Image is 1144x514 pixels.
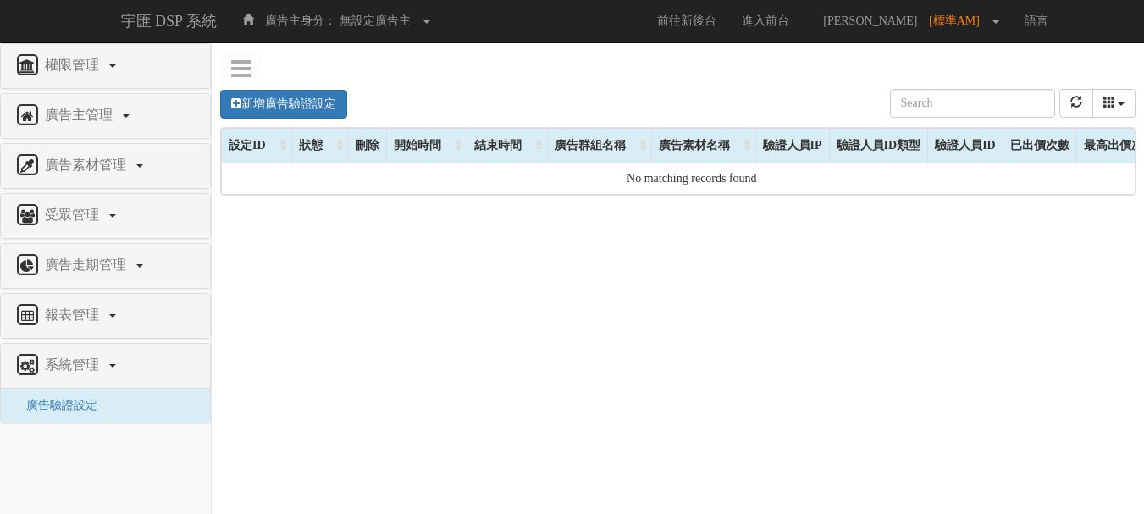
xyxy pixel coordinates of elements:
div: 驗證人員ID類型 [830,129,928,163]
span: 廣告素材管理 [41,158,135,172]
a: 報表管理 [14,302,197,329]
input: Search [890,89,1055,118]
a: 權限管理 [14,53,197,80]
a: 系統管理 [14,352,197,379]
span: 報表管理 [41,307,108,322]
button: columns [1092,89,1136,118]
a: 廣告主管理 [14,102,197,130]
a: 廣告驗證設定 [14,399,97,412]
div: 開始時間 [387,129,467,163]
div: 廣告素材名稱 [652,129,755,163]
span: 受眾管理 [41,207,108,222]
div: 廣告群組名稱 [548,129,651,163]
a: 廣告素材管理 [14,152,197,180]
span: 系統管理 [41,357,108,372]
span: 無設定廣告主 [340,14,411,27]
div: 已出價次數 [1003,129,1076,163]
div: Columns [1092,89,1136,118]
span: 權限管理 [41,58,108,72]
div: 結束時間 [467,129,547,163]
a: 廣告走期管理 [14,252,197,279]
div: 驗證人員IP [756,129,829,163]
button: refresh [1059,89,1093,118]
span: 廣告主身分： [265,14,336,27]
span: 廣告走期管理 [41,257,135,272]
div: 設定ID [222,129,291,163]
a: 新增廣告驗證設定 [220,90,347,119]
div: 刪除 [349,129,386,163]
div: 狀態 [292,129,348,163]
span: 廣告主管理 [41,108,121,122]
span: [標準AM] [929,14,988,27]
a: 受眾管理 [14,202,197,229]
span: [PERSON_NAME] [815,14,926,27]
div: 驗證人員ID [928,129,1003,163]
